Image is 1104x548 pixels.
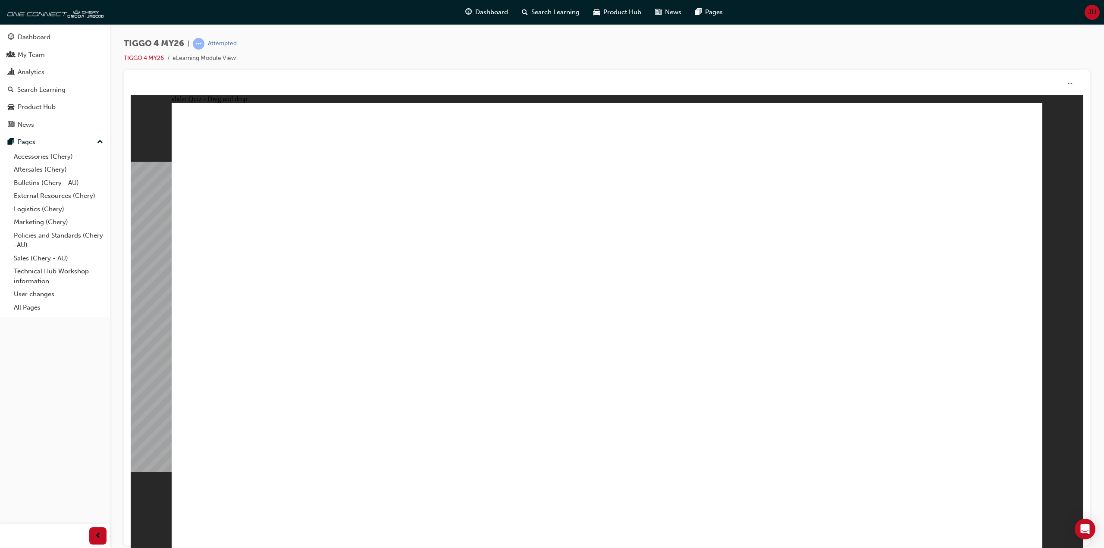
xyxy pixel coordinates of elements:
a: Technical Hub Workshop information [10,265,107,288]
a: User changes [10,288,107,301]
div: Product Hub [18,102,56,112]
span: search-icon [8,86,14,94]
span: JH [1088,7,1096,17]
a: Aftersales (Chery) [10,163,107,176]
a: Bulletins (Chery - AU) [10,176,107,190]
button: Pages [3,134,107,150]
a: My Team [3,47,107,63]
a: news-iconNews [648,3,688,21]
a: car-iconProduct Hub [586,3,648,21]
div: Attempted [208,40,237,48]
a: Dashboard [3,29,107,45]
li: eLearning Module View [172,53,236,63]
a: TIGGO 4 MY26 [124,54,164,62]
span: guage-icon [8,34,14,41]
span: search-icon [522,7,528,18]
a: Product Hub [3,99,107,115]
a: Marketing (Chery) [10,216,107,229]
span: learningRecordVerb_ATTEMPT-icon [193,38,204,50]
a: pages-iconPages [688,3,730,21]
a: Accessories (Chery) [10,150,107,163]
a: Logistics (Chery) [10,203,107,216]
div: Analytics [18,67,44,77]
span: pages-icon [8,138,14,146]
a: Analytics [3,64,107,80]
div: My Team [18,50,45,60]
span: | [188,39,189,49]
div: Open Intercom Messenger [1075,519,1095,539]
button: DashboardMy TeamAnalyticsSearch LearningProduct HubNews [3,28,107,134]
a: Sales (Chery - AU) [10,252,107,265]
span: news-icon [8,121,14,129]
span: chart-icon [8,69,14,76]
div: Search Learning [17,85,66,95]
button: JH [1085,5,1100,20]
div: Pages [18,137,35,147]
a: guage-iconDashboard [458,3,515,21]
a: search-iconSearch Learning [515,3,586,21]
span: Search Learning [531,7,580,17]
a: News [3,117,107,133]
a: Search Learning [3,82,107,98]
span: Product Hub [603,7,641,17]
span: TIGGO 4 MY26 [124,39,184,49]
a: Policies and Standards (Chery -AU) [10,229,107,252]
span: Dashboard [475,7,508,17]
a: All Pages [10,301,107,314]
span: car-icon [593,7,600,18]
span: news-icon [655,7,662,18]
div: News [18,120,34,130]
span: pages-icon [695,7,702,18]
span: up-icon [97,137,103,148]
span: Pages [705,7,723,17]
span: car-icon [8,103,14,111]
a: External Resources (Chery) [10,189,107,203]
span: prev-icon [95,531,101,542]
span: News [665,7,681,17]
span: people-icon [8,51,14,59]
img: oneconnect [4,3,103,21]
div: Dashboard [18,32,50,42]
span: guage-icon [465,7,472,18]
